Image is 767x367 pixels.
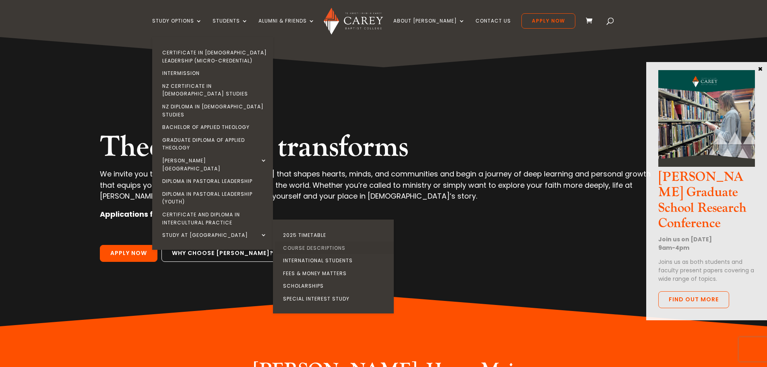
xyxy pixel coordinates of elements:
[154,80,275,100] a: NZ Certificate in [DEMOGRAPHIC_DATA] Studies
[275,280,396,292] a: Scholarships
[100,130,667,168] h2: Theology that transforms
[275,229,396,242] a: 2025 Timetable
[154,100,275,121] a: NZ Diploma in [DEMOGRAPHIC_DATA] Studies
[154,46,275,67] a: Certificate in [DEMOGRAPHIC_DATA] Leadership (Micro-credential)
[324,8,383,35] img: Carey Baptist College
[475,18,511,37] a: Contact Us
[275,254,396,267] a: International Students
[154,67,275,80] a: Intermission
[521,13,575,29] a: Apply Now
[658,291,729,308] a: Find out more
[154,208,275,229] a: Certificate and Diploma in Intercultural Practice
[152,18,202,37] a: Study Options
[154,175,275,188] a: Diploma in Pastoral Leadership
[658,70,755,167] img: CGS Research Conference
[275,267,396,280] a: Fees & Money Matters
[258,18,315,37] a: Alumni & Friends
[275,242,396,255] a: Course Descriptions
[658,244,689,252] strong: 9am-4pm
[393,18,465,37] a: About [PERSON_NAME]
[275,292,396,305] a: Special Interest Study
[100,168,667,209] p: We invite you to discover [DEMOGRAPHIC_DATA] that shapes hearts, minds, and communities and begin...
[154,154,275,175] a: [PERSON_NAME][GEOGRAPHIC_DATA]
[658,258,755,283] p: Joins us as both students and faculty present papers covering a wide range of topics.
[100,209,238,219] strong: Applications for 2026 are now open!
[154,134,275,154] a: Graduate Diploma of Applied Theology
[161,245,284,262] a: Why choose [PERSON_NAME]?
[154,188,275,208] a: Diploma in Pastoral Leadership (Youth)
[154,121,275,134] a: Bachelor of Applied Theology
[154,229,275,242] a: Study at [GEOGRAPHIC_DATA]
[213,18,248,37] a: Students
[658,170,755,236] h3: [PERSON_NAME] Graduate School Research Conference
[658,160,755,169] a: CGS Research Conference
[658,235,712,243] strong: Join us on [DATE]
[756,65,764,72] button: Close
[100,245,157,262] a: Apply Now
